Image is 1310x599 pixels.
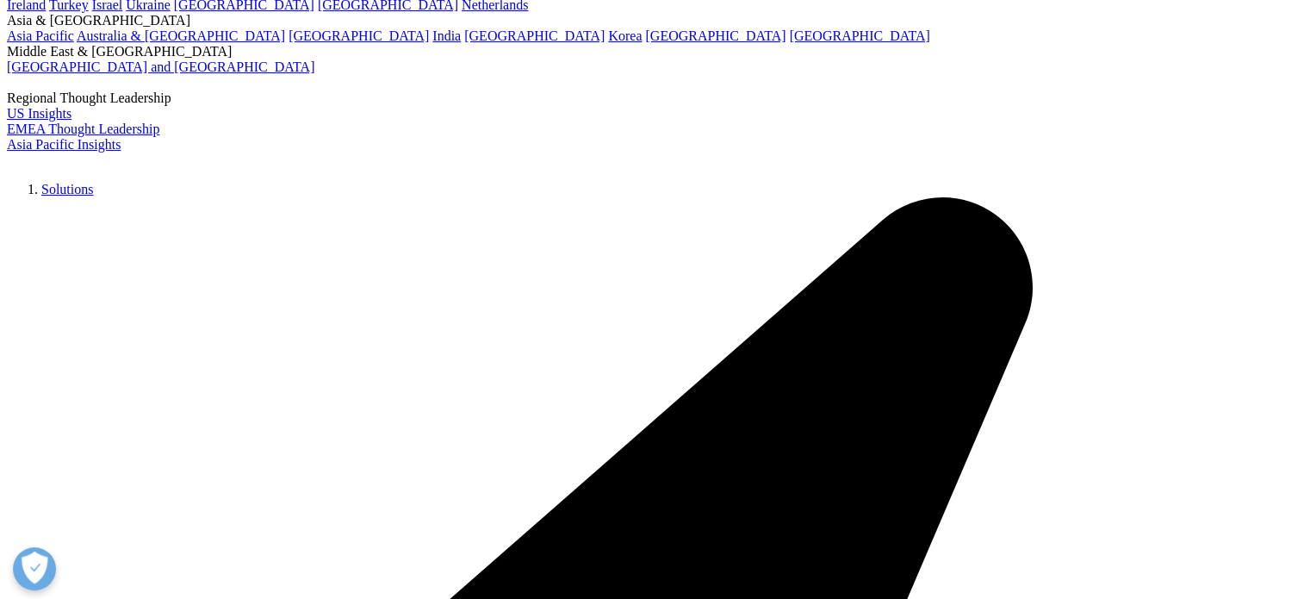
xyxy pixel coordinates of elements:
a: [GEOGRAPHIC_DATA] [790,28,930,43]
a: Australia & [GEOGRAPHIC_DATA] [77,28,285,43]
div: Asia & [GEOGRAPHIC_DATA] [7,13,1303,28]
a: EMEA Thought Leadership [7,122,159,136]
a: US Insights [7,106,71,121]
a: Asia Pacific Insights [7,137,121,152]
a: [GEOGRAPHIC_DATA] [645,28,785,43]
button: Open Preferences [13,547,56,590]
a: Asia Pacific [7,28,74,43]
div: Middle East & [GEOGRAPHIC_DATA] [7,44,1303,59]
a: [GEOGRAPHIC_DATA] [464,28,605,43]
a: [GEOGRAPHIC_DATA] [289,28,429,43]
a: Solutions [41,182,93,197]
a: India [432,28,461,43]
a: [GEOGRAPHIC_DATA] and [GEOGRAPHIC_DATA] [7,59,314,74]
a: Korea [608,28,642,43]
div: Regional Thought Leadership [7,90,1303,106]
